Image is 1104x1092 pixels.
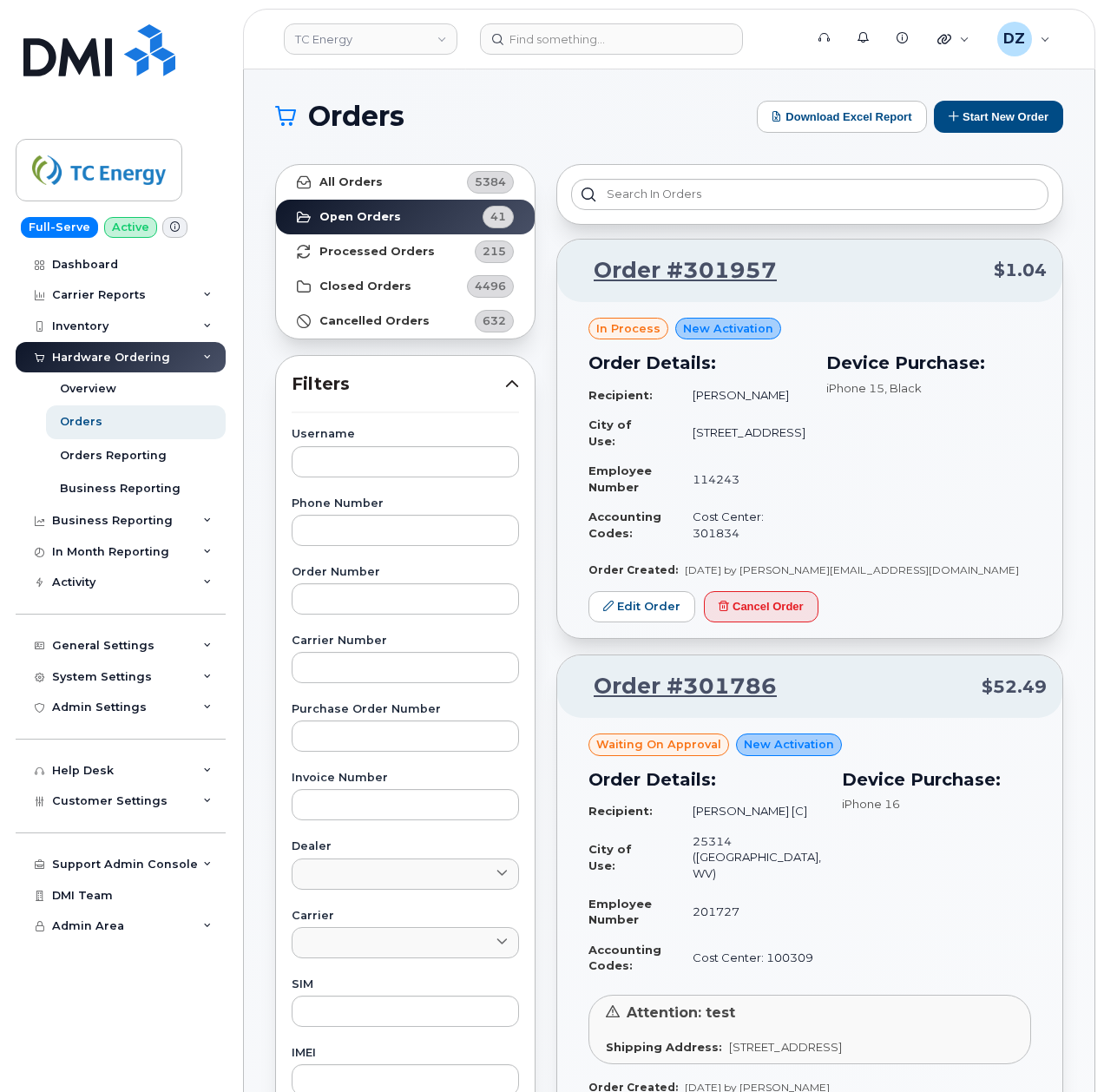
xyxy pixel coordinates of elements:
[319,280,411,293] strong: Closed Orders
[677,410,805,456] td: [STREET_ADDRESS]
[588,464,652,494] strong: Employee Number
[588,943,661,973] strong: Accounting Codes:
[475,174,506,190] span: 5384
[588,418,632,448] strong: City of Use:
[292,372,505,397] span: Filters
[319,314,430,328] strong: Cancelled Orders
[596,320,660,337] span: in process
[606,1040,722,1054] strong: Shipping Address:
[588,804,653,818] strong: Recipient:
[677,456,805,502] td: 114243
[292,773,519,784] label: Invoice Number
[276,304,535,339] a: Cancelled Orders632
[276,165,535,200] a: All Orders5384
[884,381,922,395] span: , Black
[483,312,506,329] span: 632
[319,245,435,259] strong: Processed Orders
[982,674,1047,700] span: $52.49
[292,498,519,510] label: Phone Number
[588,510,661,540] strong: Accounting Codes:
[588,388,653,402] strong: Recipient:
[292,635,519,647] label: Carrier Number
[588,842,632,872] strong: City of Use:
[934,101,1063,133] button: Start New Order
[276,234,535,269] a: Processed Orders215
[308,103,404,129] span: Orders
[677,826,821,889] td: 25314 ([GEOGRAPHIC_DATA], WV)
[596,736,721,753] span: Waiting On Approval
[677,889,821,935] td: 201727
[292,429,519,440] label: Username
[588,766,821,793] h3: Order Details:
[276,269,535,304] a: Closed Orders4496
[573,255,777,286] a: Order #301957
[571,179,1048,210] input: Search in orders
[842,766,1031,793] h3: Device Purchase:
[573,671,777,702] a: Order #301786
[588,563,678,576] strong: Order Created:
[588,350,805,376] h3: Order Details:
[704,591,818,623] button: Cancel Order
[757,101,927,133] button: Download Excel Report
[292,841,519,852] label: Dealer
[588,591,695,623] a: Edit Order
[276,200,535,234] a: Open Orders41
[677,796,821,826] td: [PERSON_NAME] [C]
[292,567,519,578] label: Order Number
[588,897,652,927] strong: Employee Number
[677,935,821,981] td: Cost Center: 100309
[319,175,383,189] strong: All Orders
[292,979,519,990] label: SIM
[483,243,506,260] span: 215
[842,797,900,811] span: iPhone 16
[826,350,1031,376] h3: Device Purchase:
[292,1048,519,1059] label: IMEI
[685,563,1019,576] span: [DATE] by [PERSON_NAME][EMAIL_ADDRESS][DOMAIN_NAME]
[683,320,773,337] span: New Activation
[319,210,401,224] strong: Open Orders
[475,278,506,294] span: 4496
[292,911,519,922] label: Carrier
[627,1004,735,1021] span: Attention: test
[292,704,519,715] label: Purchase Order Number
[729,1040,842,1054] span: [STREET_ADDRESS]
[677,380,805,411] td: [PERSON_NAME]
[1028,1016,1091,1079] iframe: Messenger Launcher
[744,736,834,753] span: New Activation
[826,381,884,395] span: iPhone 15
[677,502,805,548] td: Cost Center: 301834
[994,258,1047,283] span: $1.04
[490,208,506,225] span: 41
